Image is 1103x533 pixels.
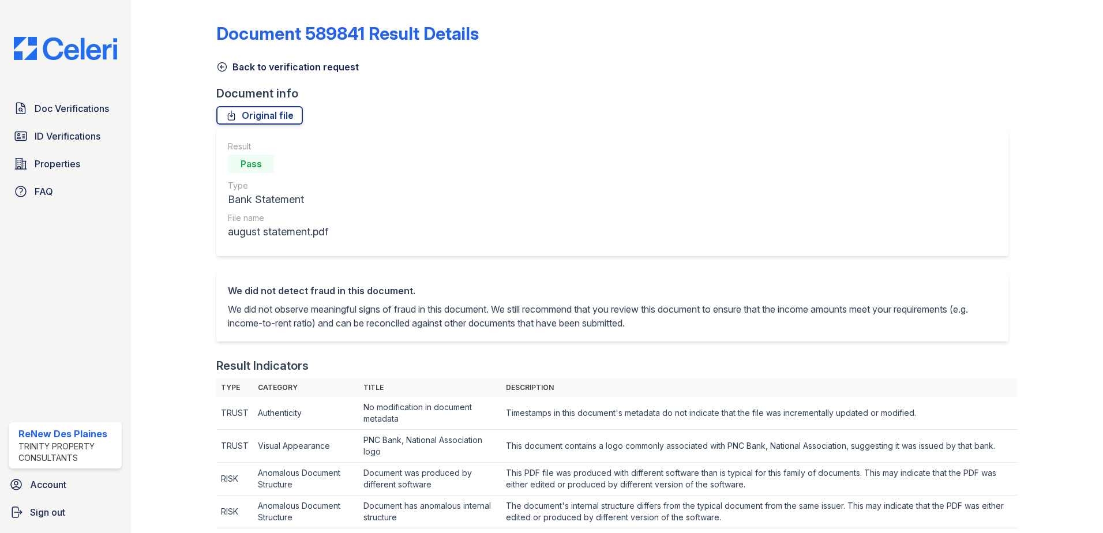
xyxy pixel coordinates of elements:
td: Document was produced by different software [359,463,502,496]
span: Doc Verifications [35,102,109,115]
td: PNC Bank, National Association logo [359,430,502,463]
a: ID Verifications [9,125,122,148]
td: RISK [216,496,253,528]
td: This PDF file was produced with different software than is typical for this family of documents. ... [501,463,1018,496]
div: We did not detect fraud in this document. [228,284,997,298]
td: TRUST [216,430,253,463]
div: Trinity Property Consultants [18,441,117,464]
td: Visual Appearance [253,430,358,463]
div: File name [228,212,328,224]
a: Back to verification request [216,60,359,74]
td: Timestamps in this document's metadata do not indicate that the file was incrementally updated or... [501,397,1018,430]
div: Type [228,180,328,192]
td: TRUST [216,397,253,430]
td: Authenticity [253,397,358,430]
td: No modification in document metadata [359,397,502,430]
a: Account [5,473,126,496]
div: Result Indicators [216,358,309,374]
td: Anomalous Document Structure [253,496,358,528]
a: Document 589841 Result Details [216,23,479,44]
a: FAQ [9,180,122,203]
div: Pass [228,155,274,173]
div: Result [228,141,328,152]
span: ID Verifications [35,129,100,143]
td: This document contains a logo commonly associated with PNC Bank, National Association, suggesting... [501,430,1018,463]
th: Category [253,378,358,397]
th: Description [501,378,1018,397]
span: FAQ [35,185,53,198]
a: Sign out [5,501,126,524]
td: Anomalous Document Structure [253,463,358,496]
td: Document has anomalous internal structure [359,496,502,528]
p: We did not observe meaningful signs of fraud in this document. We still recommend that you review... [228,302,997,330]
span: Sign out [30,505,65,519]
span: Properties [35,157,80,171]
div: ReNew Des Plaines [18,427,117,441]
th: Title [359,378,502,397]
div: Document info [216,85,1018,102]
div: august statement.pdf [228,224,328,240]
td: RISK [216,463,253,496]
td: The document's internal structure differs from the typical document from the same issuer. This ma... [501,496,1018,528]
a: Doc Verifications [9,97,122,120]
th: Type [216,378,253,397]
img: CE_Logo_Blue-a8612792a0a2168367f1c8372b55b34899dd931a85d93a1a3d3e32e68fde9ad4.png [5,37,126,60]
a: Original file [216,106,303,125]
span: Account [30,478,66,491]
a: Properties [9,152,122,175]
div: Bank Statement [228,192,328,208]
